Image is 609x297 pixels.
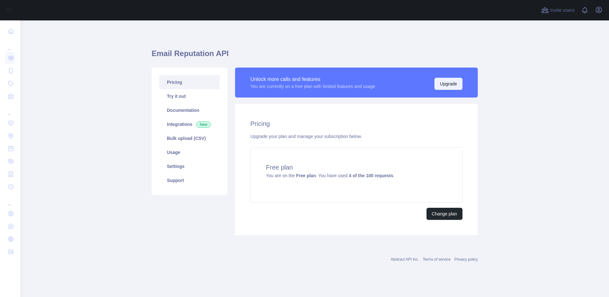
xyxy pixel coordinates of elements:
[540,5,576,15] button: Invite users
[159,103,220,117] a: Documentation
[349,173,393,178] strong: 4 of the 100 requests
[391,257,419,262] a: Abstract API Inc.
[159,75,220,89] a: Pricing
[434,78,462,90] button: Upgrade
[159,131,220,145] a: Bulk upload (CSV)
[159,117,220,131] a: Integrations New
[550,7,575,14] span: Invite users
[196,121,211,128] span: New
[159,159,220,173] a: Settings
[159,173,220,187] a: Support
[455,257,478,262] a: Privacy policy
[152,48,478,64] h1: Email Reputation API
[250,76,375,83] div: Unlock more calls and features
[266,173,394,178] span: You are on the . You have used .
[250,119,462,128] h2: Pricing
[159,89,220,103] a: Try it out
[296,173,316,178] strong: Free plan
[266,163,447,172] h4: Free plan
[426,208,462,220] button: Change plan
[5,194,15,206] div: ...
[250,83,375,90] div: You are currently on a free plan with limited features and usage
[423,257,450,262] a: Terms of service
[250,133,462,140] div: Upgrade your plan and manage your subscription below.
[5,103,15,116] div: ...
[5,38,15,51] div: ...
[159,145,220,159] a: Usage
